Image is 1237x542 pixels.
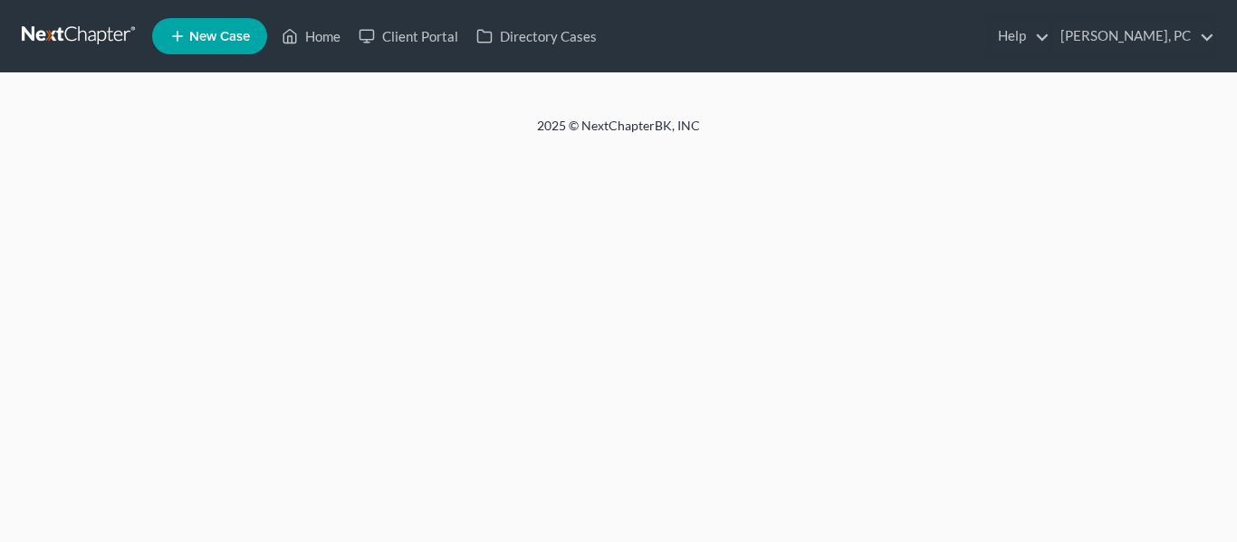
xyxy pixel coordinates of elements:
a: Home [273,20,350,52]
a: Directory Cases [467,20,606,52]
a: Client Portal [350,20,467,52]
div: 2025 © NextChapterBK, INC [102,117,1135,149]
new-legal-case-button: New Case [152,18,267,54]
a: Help [989,20,1050,52]
a: [PERSON_NAME], PC [1051,20,1214,52]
